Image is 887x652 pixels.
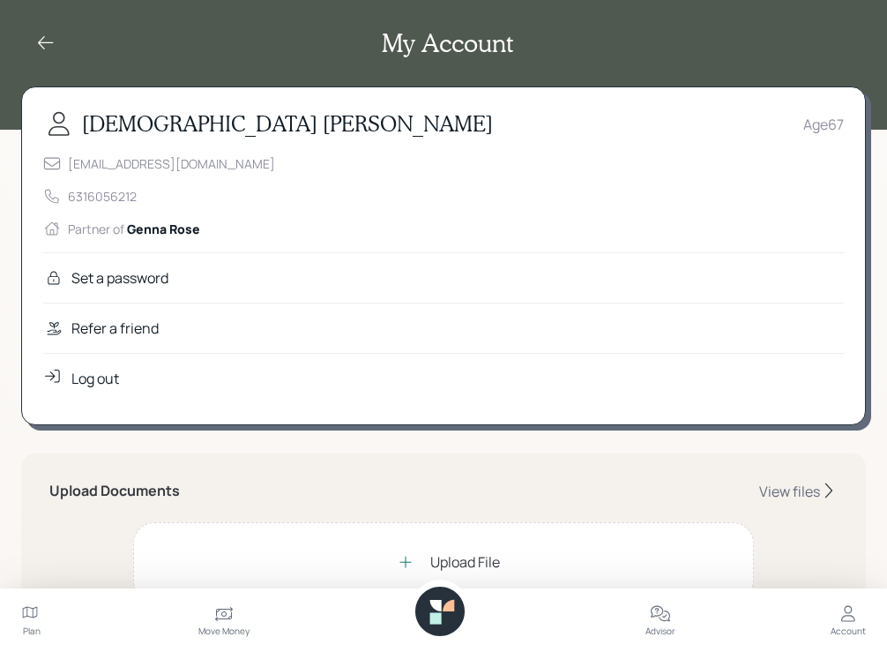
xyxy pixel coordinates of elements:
[68,187,137,206] div: 6316056212
[71,318,159,339] div: Refer a friend
[430,551,500,573] div: Upload File
[759,482,820,501] div: View files
[831,625,866,638] div: Account
[382,28,513,58] h2: My Account
[127,221,200,237] span: Genna Rose
[68,220,200,238] div: Partner of
[71,368,119,389] div: Log out
[803,114,844,135] div: Age 67
[198,625,250,638] div: Move Money
[82,111,493,137] h3: [DEMOGRAPHIC_DATA] [PERSON_NAME]
[71,267,168,289] div: Set a password
[23,625,41,638] div: Plan
[645,625,675,638] div: Advisor
[68,154,275,173] div: [EMAIL_ADDRESS][DOMAIN_NAME]
[49,483,180,499] h5: Upload Documents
